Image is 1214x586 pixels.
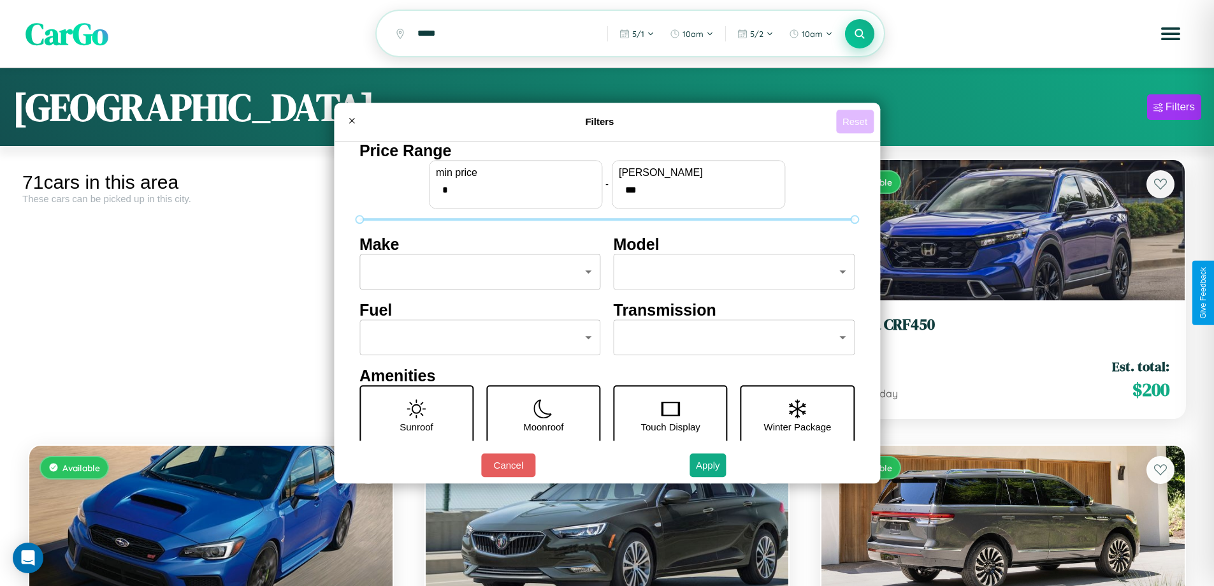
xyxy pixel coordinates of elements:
a: Honda CRF4502023 [837,316,1169,347]
button: 10am [663,24,720,44]
div: 71 cars in this area [22,172,400,193]
h4: Amenities [359,367,855,385]
span: 5 / 2 [750,29,763,39]
span: 10am [802,29,823,39]
h4: Transmission [614,301,855,319]
h4: Filters [363,116,836,127]
p: - [605,175,609,193]
span: 10am [683,29,704,39]
span: $ 200 [1132,377,1169,402]
div: Give Feedback [1199,267,1208,319]
h3: Honda CRF450 [837,316,1169,334]
h4: Make [359,235,601,254]
button: Apply [690,453,726,477]
p: Touch Display [640,418,700,436]
span: CarGo [25,13,108,55]
h1: [GEOGRAPHIC_DATA] [13,81,375,133]
label: min price [436,167,595,179]
button: Cancel [481,453,535,477]
span: Available [62,462,100,473]
div: Filters [1166,101,1195,114]
h4: Model [614,235,855,254]
button: Reset [836,110,874,133]
p: Moonroof [523,418,563,436]
button: Open menu [1153,16,1189,52]
h4: Price Range [359,142,855,160]
p: Sunroof [400,418,433,436]
button: Filters [1147,94,1201,120]
span: Est. total: [1112,357,1169,376]
button: 5/2 [731,24,780,44]
div: These cars can be picked up in this city. [22,193,400,204]
label: [PERSON_NAME] [619,167,778,179]
button: 10am [783,24,839,44]
h4: Fuel [359,301,601,319]
div: Open Intercom Messenger [13,543,43,573]
p: Winter Package [764,418,832,436]
span: 5 / 1 [632,29,644,39]
span: / day [871,387,898,400]
button: 5/1 [613,24,661,44]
